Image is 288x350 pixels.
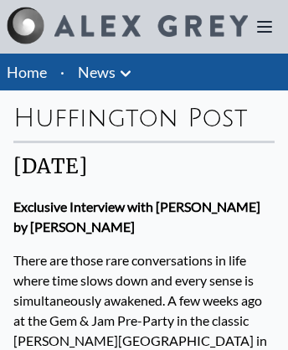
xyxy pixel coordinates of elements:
[13,153,275,180] div: [DATE]
[7,63,47,81] a: Home
[13,104,275,141] div: Huffington Post
[78,60,116,84] a: News
[13,198,260,234] strong: Exclusive Interview with [PERSON_NAME] by [PERSON_NAME]
[54,54,71,90] li: ·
